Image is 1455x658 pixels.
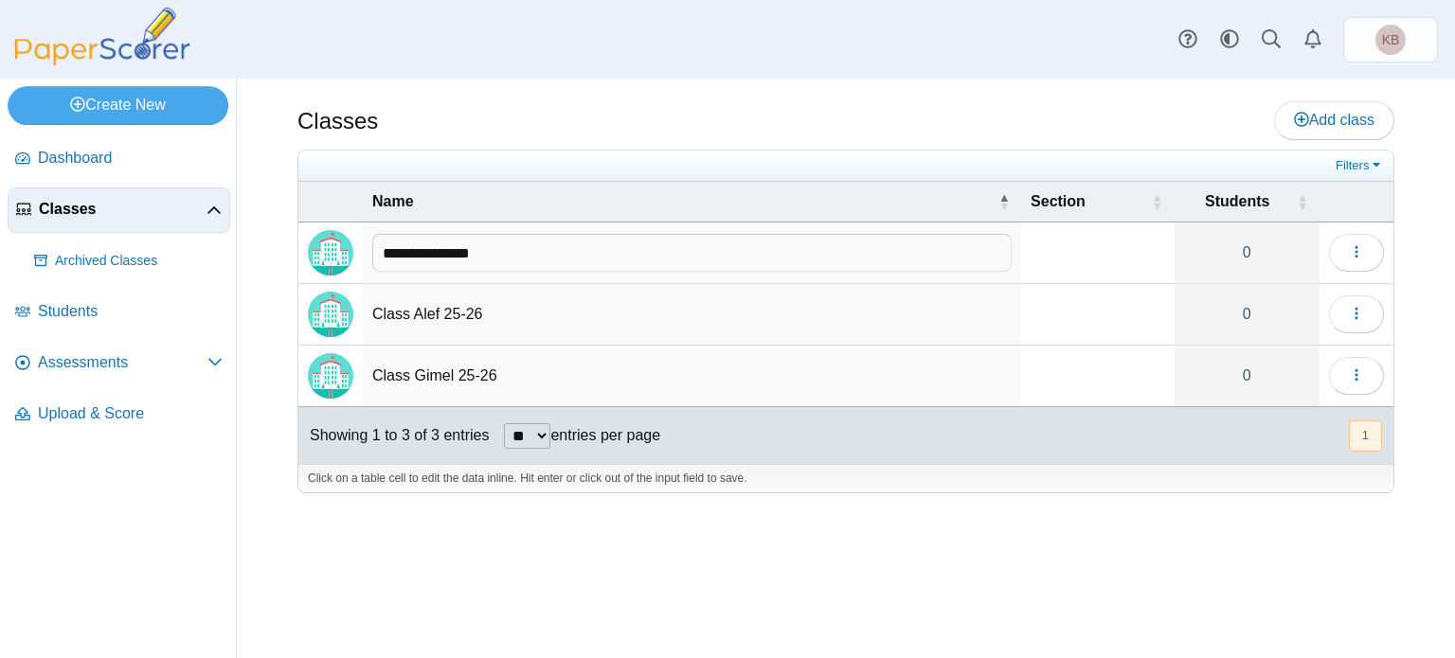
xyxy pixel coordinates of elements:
a: Upload & Score [8,392,230,437]
span: Upload & Score [38,403,223,424]
a: Kerem Bais Yaakov [1343,17,1438,62]
span: Name : Activate to invert sorting [998,182,1010,222]
span: Classes [39,199,207,220]
img: Locally created class [308,353,353,399]
span: Add class [1294,112,1374,128]
span: Dashboard [38,148,223,169]
a: Alerts [1292,19,1334,61]
span: Kerem Bais Yaakov [1375,25,1406,55]
img: Locally created class [308,292,353,337]
div: Click on a table cell to edit the data inline. Hit enter or click out of the input field to save. [298,464,1393,492]
a: Students [8,290,230,335]
img: Locally created class [308,230,353,276]
a: Classes [8,187,230,233]
nav: pagination [1347,420,1382,452]
span: Assessments [38,352,207,373]
div: Showing 1 to 3 of 3 entries [298,407,489,464]
td: Class Gimel 25-26 [363,346,1021,407]
span: Archived Classes [55,252,223,271]
a: 0 [1175,222,1320,283]
span: Students [38,301,223,322]
span: Section : Activate to sort [1152,182,1163,222]
h1: Classes [297,105,378,137]
a: Dashboard [8,136,230,182]
a: 0 [1175,346,1320,406]
label: entries per page [550,427,660,443]
a: Create New [8,86,228,124]
span: Students [1205,193,1269,209]
td: Class Alef 25-26 [363,284,1021,346]
a: 0 [1175,284,1320,345]
span: Kerem Bais Yaakov [1382,33,1400,46]
span: Students : Activate to sort [1297,182,1308,222]
img: PaperScorer [8,8,197,65]
a: Assessments [8,341,230,386]
a: Filters [1331,156,1389,175]
span: Name [372,193,414,209]
span: Section [1031,193,1086,209]
a: Add class [1274,101,1394,139]
button: 1 [1349,420,1382,452]
a: Archived Classes [27,239,230,284]
a: PaperScorer [8,52,197,68]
